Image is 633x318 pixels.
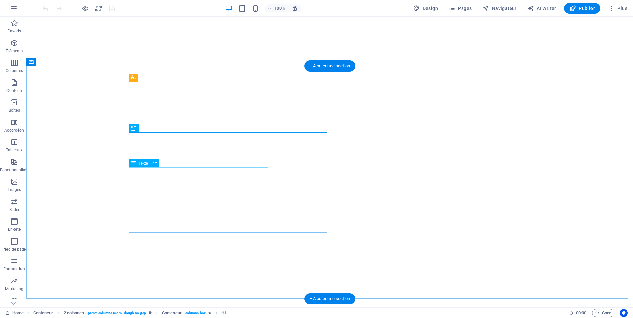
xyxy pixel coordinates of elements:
[33,309,227,317] nav: breadcrumb
[608,5,627,12] span: Plus
[7,28,21,34] p: Favoris
[482,5,516,12] span: Navigateur
[620,309,628,317] button: Usercentrics
[3,266,25,272] p: Formulaires
[569,309,587,317] h6: Durée de la session
[413,5,438,12] span: Design
[5,286,23,292] p: Marketing
[449,5,472,12] span: Pages
[162,309,182,317] span: Cliquez pour sélectionner. Double-cliquez pour modifier.
[149,311,152,315] i: Cet élément est une présélection personnalisable.
[606,3,630,14] button: Plus
[569,5,595,12] span: Publier
[564,3,600,14] button: Publier
[95,5,102,12] i: Actualiser la page
[411,3,441,14] button: Design
[208,311,211,315] i: Cet élément contient une animation.
[6,88,22,93] p: Contenu
[576,309,586,317] span: 00 00
[4,128,24,133] p: Accordéon
[8,227,21,232] p: En-tête
[5,309,24,317] a: Cliquez pour annuler la sélection. Double-cliquez pour ouvrir Pages.
[265,4,288,12] button: 100%
[2,247,26,252] p: Pied de page
[411,3,441,14] div: Design (Ctrl+Alt+Y)
[221,309,227,317] span: Cliquez pour sélectionner. Double-cliquez pour modifier.
[94,4,102,12] button: reload
[292,5,298,11] i: Lors du redimensionnement, ajuster automatiquement le niveau de zoom en fonction de l'appareil sé...
[592,309,614,317] button: Code
[480,3,519,14] button: Navigateur
[64,309,84,317] span: Cliquez pour sélectionner. Double-cliquez pour modifier.
[6,68,23,73] p: Colonnes
[304,293,355,304] div: + Ajouter une section
[9,108,20,113] p: Boîtes
[595,309,611,317] span: Code
[139,161,148,165] span: Texte
[87,309,146,317] span: . preset-columns-two-v2-dough-no-gap
[9,207,20,212] p: Slider
[274,4,285,12] h6: 100%
[81,4,89,12] button: Cliquez ici pour quitter le mode Aperçu et poursuivre l'édition.
[8,187,21,192] p: Images
[581,310,582,315] span: :
[33,309,53,317] span: Cliquez pour sélectionner. Double-cliquez pour modifier.
[184,309,206,317] span: . columns-box
[446,3,474,14] button: Pages
[6,147,23,153] p: Tableaux
[6,48,23,54] p: Éléments
[304,60,355,72] div: + Ajouter une section
[527,5,556,12] span: AI Writer
[525,3,559,14] button: AI Writer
